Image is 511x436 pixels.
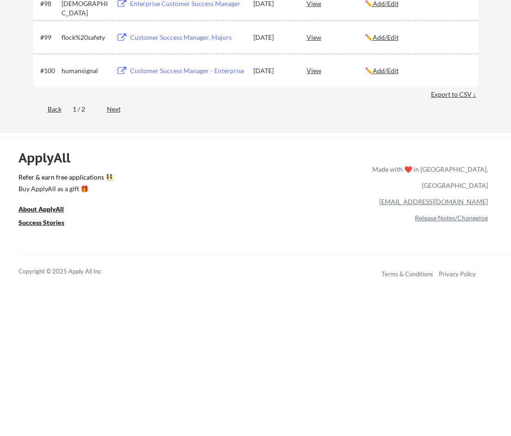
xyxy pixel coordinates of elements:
a: Success Stories [18,218,77,229]
a: Terms & Conditions [382,270,433,278]
div: Customer Success Manager, Majors [130,33,245,42]
div: View [307,29,365,45]
a: Refer & earn free applications 👯‍♀️ [18,174,179,184]
div: Customer Success Manager - Enterprise [130,66,245,75]
div: View [307,62,365,79]
div: ApplyAll [18,150,81,166]
u: Add/Edit [373,67,399,75]
u: About ApplyAll [18,205,64,213]
div: #99 [40,33,58,42]
a: Buy ApplyAll as a gift 🎁 [18,184,111,195]
a: About ApplyAll [18,204,77,216]
a: Release Notes/Changelog [415,214,488,222]
div: Copyright © 2025 Apply All Inc [18,267,125,276]
div: humansignal [62,66,108,75]
div: ✏️ [365,33,470,42]
a: [EMAIL_ADDRESS][DOMAIN_NAME] [379,198,488,206]
u: Success Stories [18,218,64,226]
div: Made with ❤️ in [GEOGRAPHIC_DATA], [GEOGRAPHIC_DATA] [369,161,488,193]
div: Back [33,105,62,114]
div: [DATE] [253,66,294,75]
div: flock%20safety [62,33,108,42]
u: Add/Edit [373,33,399,41]
div: 1 / 2 [73,105,96,114]
div: [DATE] [253,33,294,42]
div: Next [107,105,131,114]
div: #100 [40,66,58,75]
div: ✏️ [365,66,470,75]
div: Buy ApplyAll as a gift 🎁 [18,186,111,192]
a: Privacy Policy [439,270,476,278]
div: Export to CSV ↓ [431,90,479,99]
